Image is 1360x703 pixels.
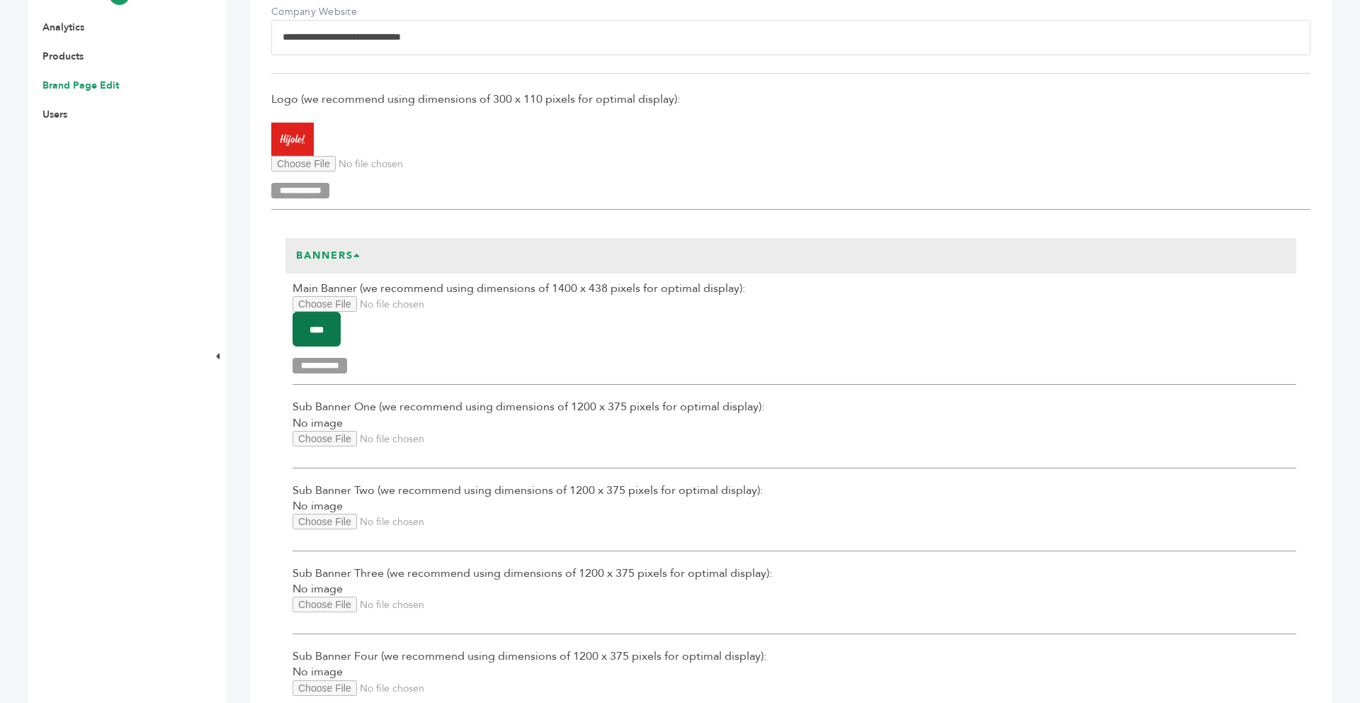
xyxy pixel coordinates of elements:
span: Sub Banner Three (we recommend using dimensions of 1200 x 375 pixels for optimal display): [293,566,1296,581]
a: Analytics [42,21,84,34]
a: Users [42,108,67,121]
span: Main Banner (we recommend using dimensions of 1400 x 438 pixels for optimal display): [293,281,1296,296]
div: No image [293,566,1296,634]
a: Brand Page Edit [42,79,119,92]
span: Sub Banner Four (we recommend using dimensions of 1200 x 375 pixels for optimal display): [293,648,1296,664]
div: No image [293,483,1296,551]
label: Company Website [271,5,370,19]
img: Hijole! Spirits, Inc. [271,123,314,155]
a: Products [42,50,84,63]
div: No image [293,399,1296,468]
span: Logo (we recommend using dimensions of 300 x 110 pixels for optimal display): [271,91,1310,107]
span: Sub Banner Two (we recommend using dimensions of 1200 x 375 pixels for optimal display): [293,483,1296,498]
h3: Banners [285,238,372,274]
span: Sub Banner One (we recommend using dimensions of 1200 x 375 pixels for optimal display): [293,399,1296,415]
